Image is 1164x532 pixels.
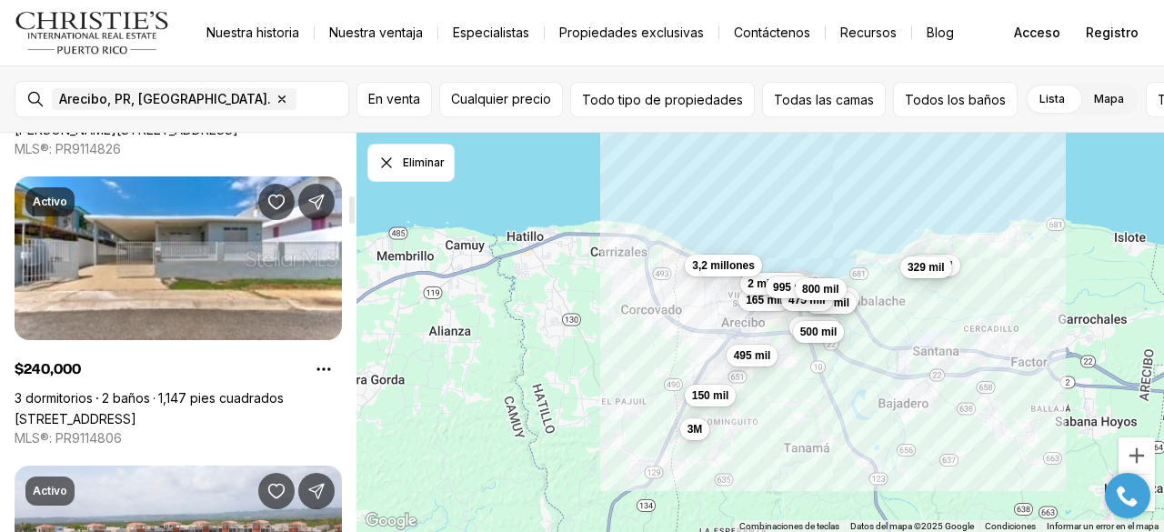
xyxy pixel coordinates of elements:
button: Compartir propiedad [298,473,335,509]
font: 995 mil [773,281,810,294]
button: Acercar [1119,437,1155,474]
button: 3,2 millones [685,255,762,276]
button: 329 mil [900,256,952,278]
font: 329 mil [908,261,945,274]
button: 500 mil [793,321,845,343]
font: 3M [687,423,703,436]
font: Todos los baños [905,92,1006,107]
a: Propiedades exclusivas [545,20,718,45]
font: 2 millones [748,277,801,290]
font: Datos del mapa ©2025 Google [850,521,974,531]
font: 495 mil [734,349,771,362]
button: 180 mil [789,316,841,338]
a: Condiciones [985,521,1036,531]
font: 475 mil [788,294,826,306]
button: 495 mil [727,345,778,366]
button: En venta [356,82,432,117]
font: Mapa [1094,92,1124,105]
button: Cualquier precio [439,82,563,117]
a: 145 CALLE 5, ISLOTE II, ARECIBO PR, 00612 [15,411,136,427]
button: 240 mil [908,255,960,276]
font: Blog [927,25,954,40]
button: Compartir propiedad [298,184,335,220]
font: Acceso [1014,25,1060,40]
font: Contáctenos [734,25,810,40]
button: Guardar Propiedad: Cod. Oceanía CARR 681 #H-201 [258,473,295,509]
font: 165 mil [746,294,783,306]
a: Especialistas [438,20,544,45]
font: Nuestra historia [206,25,299,40]
button: Contáctenos [719,20,825,45]
font: Activo [33,195,67,208]
font: Recursos [840,25,897,40]
a: Informar un error en el mapa [1047,521,1159,531]
font: En venta [368,91,420,106]
font: Activo [33,484,67,497]
font: Eliminar [403,156,445,169]
button: Acceso [1003,15,1071,51]
font: 500 mil [800,326,838,338]
font: Todo tipo de propiedades [582,92,743,107]
font: Propiedades exclusivas [559,25,704,40]
font: Cualquier precio [451,91,551,106]
font: Registro [1086,25,1139,40]
button: Opciones de propiedad [306,351,342,387]
button: Descartar dibujo [367,144,455,182]
button: 3M [680,418,710,440]
a: Nuestra historia [192,20,314,45]
button: Todo tipo de propiedades [570,82,755,117]
font: Nuestra ventaja [329,25,423,40]
button: Registro [1075,15,1149,51]
font: 150 mil [692,389,729,402]
font: Arecibo, PR, [GEOGRAPHIC_DATA]. [59,91,271,106]
font: Todas las camas [774,92,874,107]
font: 3,2 millones [692,259,755,272]
font: 800 mil [802,283,839,296]
button: 800 mil [795,278,847,300]
font: Especialistas [453,25,529,40]
a: Blog [912,20,968,45]
a: CARR 490, HATO ARRIBA, ARECIBO PR, 00612 [15,122,238,137]
button: 150 mil [685,385,737,407]
button: 2 millones [740,273,808,295]
font: 180 mil [797,321,834,334]
button: Todos los baños [893,82,1018,117]
button: Guardar Propiedad: 145 CALLE 5, ISLOTE II [258,184,295,220]
img: logo [15,11,170,55]
a: Recursos [826,20,911,45]
button: 995 mil [766,276,818,298]
font: Lista [1039,92,1065,105]
button: Todas las camas [762,82,886,117]
button: 475 mil [781,289,833,311]
a: Nuestra ventaja [315,20,437,45]
button: 165 mil [738,289,790,311]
